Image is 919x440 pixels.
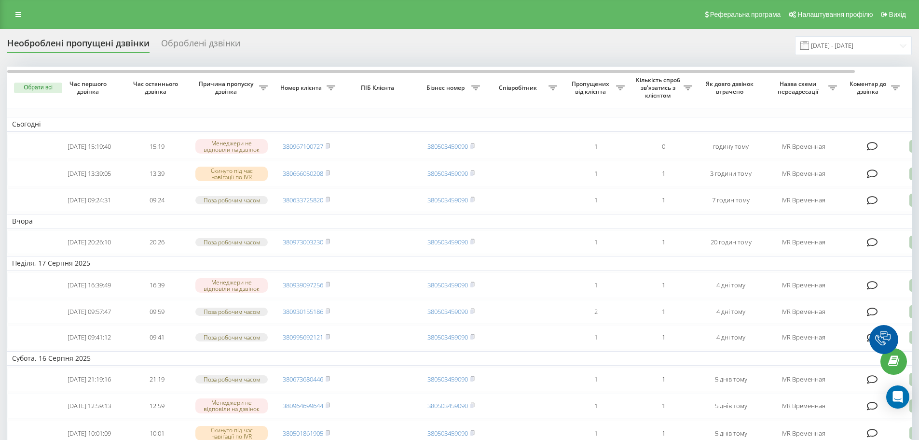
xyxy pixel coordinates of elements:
[277,84,327,92] span: Номер клієнта
[55,161,123,186] td: [DATE] 13:39:05
[562,326,630,349] td: 1
[195,278,268,293] div: Менеджери не відповіли на дзвінок
[55,300,123,324] td: [DATE] 09:57:47
[567,80,616,95] span: Пропущених від клієнта
[55,272,123,298] td: [DATE] 16:39:49
[14,83,62,93] button: Обрати всі
[283,429,323,438] a: 380501861905
[697,230,765,254] td: 20 годин тому
[765,272,842,298] td: IVR Временная
[427,333,468,341] a: 380503459090
[630,272,697,298] td: 1
[765,188,842,212] td: IVR Временная
[123,230,191,254] td: 20:26
[562,188,630,212] td: 1
[490,84,549,92] span: Співробітник
[697,300,765,324] td: 4 дні тому
[55,393,123,419] td: [DATE] 12:59:13
[630,134,697,159] td: 0
[562,134,630,159] td: 1
[886,385,909,409] div: Open Intercom Messenger
[630,393,697,419] td: 1
[123,134,191,159] td: 15:19
[161,38,240,53] div: Оброблені дзвінки
[427,196,468,204] a: 380503459090
[123,161,191,186] td: 13:39
[131,80,183,95] span: Час останнього дзвінка
[630,368,697,391] td: 1
[765,393,842,419] td: IVR Временная
[195,238,268,246] div: Поза робочим часом
[889,11,906,18] span: Вихід
[427,429,468,438] a: 380503459090
[427,401,468,410] a: 380503459090
[63,80,115,95] span: Час першого дзвінка
[123,368,191,391] td: 21:19
[697,161,765,186] td: 3 години тому
[797,11,873,18] span: Налаштування профілю
[562,272,630,298] td: 1
[427,375,468,383] a: 380503459090
[427,169,468,178] a: 380503459090
[705,80,757,95] span: Як довго дзвінок втрачено
[630,326,697,349] td: 1
[769,80,828,95] span: Назва схеми переадресації
[697,188,765,212] td: 7 годин тому
[697,272,765,298] td: 4 дні тому
[55,134,123,159] td: [DATE] 15:19:40
[283,401,323,410] a: 380964699644
[765,134,842,159] td: IVR Временная
[55,326,123,349] td: [DATE] 09:41:12
[630,161,697,186] td: 1
[427,281,468,289] a: 380503459090
[765,368,842,391] td: IVR Временная
[195,167,268,181] div: Скинуто під час навігації по IVR
[562,368,630,391] td: 1
[348,84,409,92] span: ПІБ Клієнта
[697,326,765,349] td: 4 дні тому
[123,393,191,419] td: 12:59
[195,308,268,316] div: Поза робочим часом
[765,300,842,324] td: IVR Временная
[55,368,123,391] td: [DATE] 21:19:16
[697,368,765,391] td: 5 днів тому
[195,398,268,413] div: Менеджери не відповіли на дзвінок
[195,333,268,341] div: Поза робочим часом
[283,333,323,341] a: 380995692121
[562,230,630,254] td: 1
[765,230,842,254] td: IVR Временная
[562,393,630,419] td: 1
[283,196,323,204] a: 380633725820
[697,134,765,159] td: годину тому
[427,238,468,246] a: 380503459090
[195,139,268,154] div: Менеджери не відповіли на дзвінок
[427,142,468,151] a: 380503459090
[283,142,323,151] a: 380967100727
[283,169,323,178] a: 380666050208
[765,161,842,186] td: IVR Временная
[427,307,468,316] a: 380503459090
[55,188,123,212] td: [DATE] 09:24:31
[195,196,268,204] div: Поза робочим часом
[630,300,697,324] td: 1
[765,326,842,349] td: IVR Временная
[195,80,259,95] span: Причина пропуску дзвінка
[123,272,191,298] td: 16:39
[283,307,323,316] a: 380930155186
[195,375,268,383] div: Поза робочим часом
[422,84,471,92] span: Бізнес номер
[283,281,323,289] a: 380939097256
[123,188,191,212] td: 09:24
[283,238,323,246] a: 380973003230
[634,76,684,99] span: Кількість спроб зв'язатись з клієнтом
[123,300,191,324] td: 09:59
[630,230,697,254] td: 1
[630,188,697,212] td: 1
[55,230,123,254] td: [DATE] 20:26:10
[847,80,891,95] span: Коментар до дзвінка
[123,326,191,349] td: 09:41
[562,161,630,186] td: 1
[710,11,781,18] span: Реферальна програма
[697,393,765,419] td: 5 днів тому
[562,300,630,324] td: 2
